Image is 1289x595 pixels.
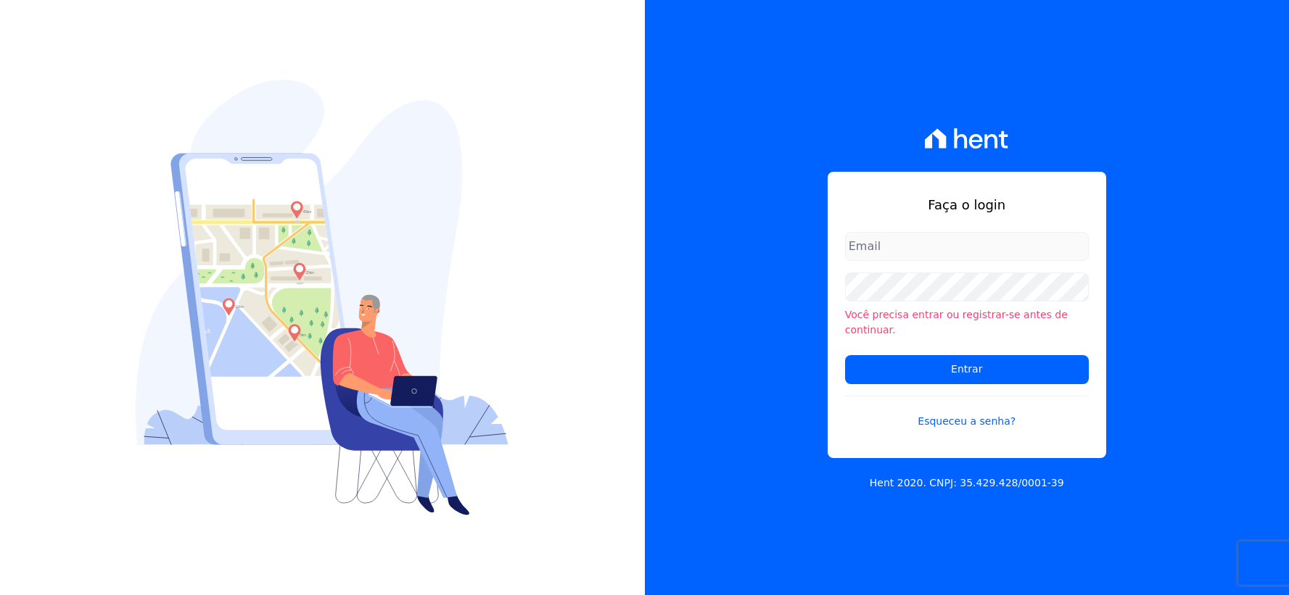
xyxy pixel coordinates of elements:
a: Esqueceu a senha? [845,396,1089,429]
li: Você precisa entrar ou registrar-se antes de continuar. [845,307,1089,338]
p: Hent 2020. CNPJ: 35.429.428/0001-39 [870,475,1064,491]
img: Login [136,80,508,515]
input: Email [845,232,1089,261]
input: Entrar [845,355,1089,384]
h1: Faça o login [845,195,1089,215]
